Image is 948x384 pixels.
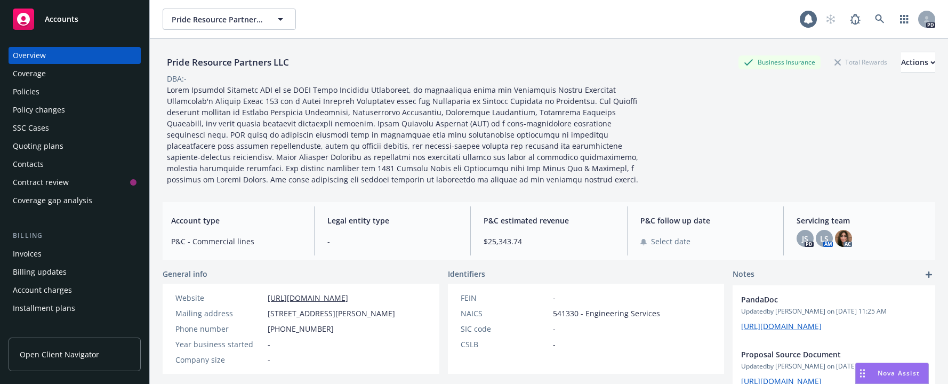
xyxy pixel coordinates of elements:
[13,65,46,82] div: Coverage
[163,9,296,30] button: Pride Resource Partners LLC
[820,9,841,30] a: Start snowing
[327,215,457,226] span: Legal entity type
[268,323,334,334] span: [PHONE_NUMBER]
[553,339,556,350] span: -
[171,215,301,226] span: Account type
[13,101,65,118] div: Policy changes
[869,9,890,30] a: Search
[741,307,927,316] span: Updated by [PERSON_NAME] on [DATE] 11:25 AM
[13,138,63,155] div: Quoting plans
[167,73,187,84] div: DBA: -
[461,292,549,303] div: FEIN
[9,101,141,118] a: Policy changes
[651,236,690,247] span: Select date
[9,192,141,209] a: Coverage gap analysis
[461,339,549,350] div: CSLB
[13,47,46,64] div: Overview
[175,308,263,319] div: Mailing address
[175,323,263,334] div: Phone number
[172,14,264,25] span: Pride Resource Partners LLC
[13,174,69,191] div: Contract review
[163,268,207,279] span: General info
[9,4,141,34] a: Accounts
[268,354,270,365] span: -
[733,268,754,281] span: Notes
[9,230,141,241] div: Billing
[268,308,395,319] span: [STREET_ADDRESS][PERSON_NAME]
[13,300,75,317] div: Installment plans
[733,285,935,340] div: PandaDocUpdatedby [PERSON_NAME] on [DATE] 11:25 AM[URL][DOMAIN_NAME]
[163,55,293,69] div: Pride Resource Partners LLC
[9,83,141,100] a: Policies
[448,268,485,279] span: Identifiers
[9,300,141,317] a: Installment plans
[9,174,141,191] a: Contract review
[738,55,821,69] div: Business Insurance
[553,308,660,319] span: 541330 - Engineering Services
[268,339,270,350] span: -
[9,282,141,299] a: Account charges
[9,47,141,64] a: Overview
[9,65,141,82] a: Coverage
[9,138,141,155] a: Quoting plans
[9,245,141,262] a: Invoices
[461,308,549,319] div: NAICS
[741,349,899,360] span: Proposal Source Document
[640,215,770,226] span: P&C follow up date
[922,268,935,281] a: add
[13,245,42,262] div: Invoices
[9,263,141,281] a: Billing updates
[553,323,556,334] span: -
[901,52,935,73] button: Actions
[13,83,39,100] div: Policies
[9,156,141,173] a: Contacts
[820,233,829,244] span: LS
[802,233,808,244] span: JS
[855,363,929,384] button: Nova Assist
[829,55,893,69] div: Total Rewards
[13,192,92,209] div: Coverage gap analysis
[741,321,822,331] a: [URL][DOMAIN_NAME]
[175,339,263,350] div: Year business started
[741,362,927,371] span: Updated by [PERSON_NAME] on [DATE] 11:24 AM
[9,119,141,137] a: SSC Cases
[553,292,556,303] span: -
[878,369,920,378] span: Nova Assist
[175,292,263,303] div: Website
[268,293,348,303] a: [URL][DOMAIN_NAME]
[845,9,866,30] a: Report a Bug
[175,354,263,365] div: Company size
[894,9,915,30] a: Switch app
[797,215,927,226] span: Servicing team
[13,263,67,281] div: Billing updates
[20,349,99,360] span: Open Client Navigator
[835,230,852,247] img: photo
[327,236,457,247] span: -
[171,236,301,247] span: P&C - Commercial lines
[484,215,614,226] span: P&C estimated revenue
[461,323,549,334] div: SIC code
[13,156,44,173] div: Contacts
[13,282,72,299] div: Account charges
[741,294,899,305] span: PandaDoc
[856,363,869,383] div: Drag to move
[13,119,49,137] div: SSC Cases
[167,85,640,185] span: Lorem Ipsumdol Sitametc ADI el se DOEI Tempo Incididu Utlaboreet, do magnaaliqua enima min Veniam...
[45,15,78,23] span: Accounts
[484,236,614,247] span: $25,343.74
